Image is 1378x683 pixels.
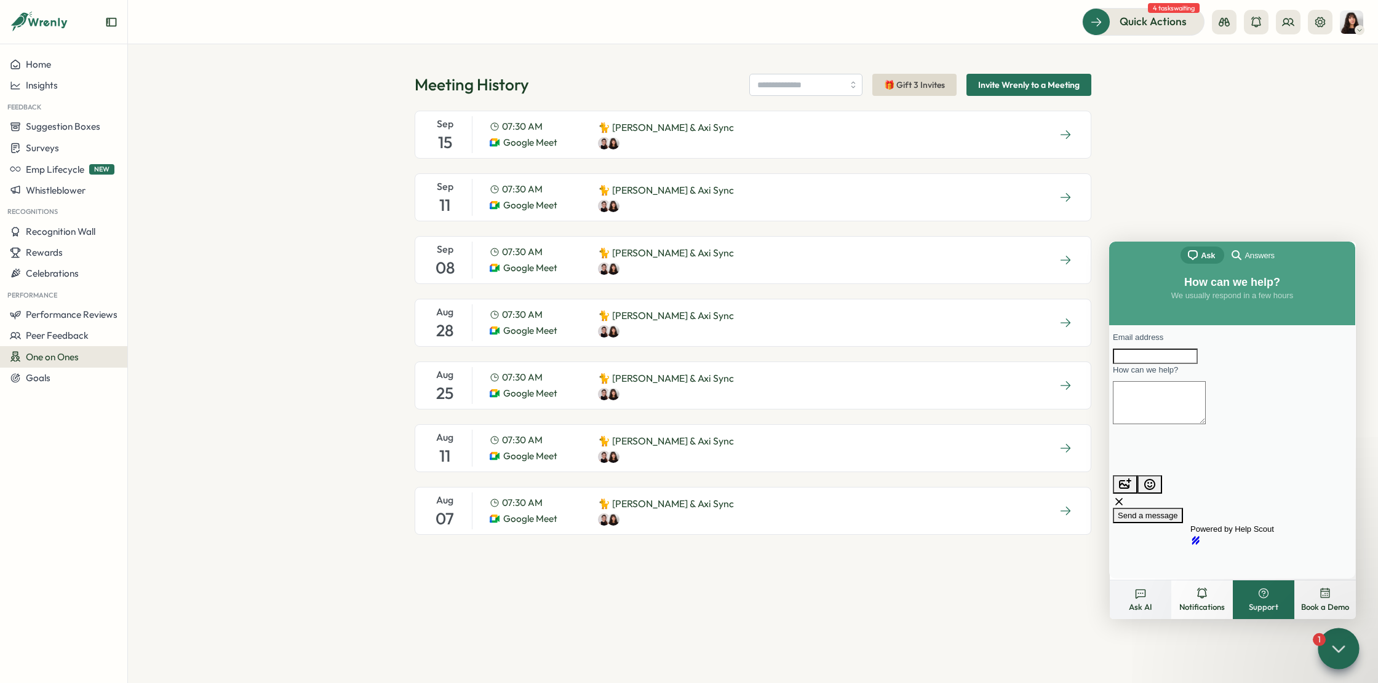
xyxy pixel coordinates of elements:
[437,116,453,132] span: Sep
[598,433,734,449] p: 🐈 [PERSON_NAME] & Axi Sync
[978,74,1080,95] span: Invite Wrenly to a Meeting
[598,496,734,511] p: 🐈 [PERSON_NAME] & Axi Sync
[598,388,610,400] img: Axi Molnar
[26,351,79,363] span: One on Ones
[415,487,1091,535] a: Aug0707:30 AMGoogle Meet🐈 [PERSON_NAME] & Axi SyncAxi MolnarKelly Rosa
[872,74,957,96] button: 🎁 Gift 3 Invites
[436,382,453,404] span: 25
[1120,14,1187,30] span: Quick Actions
[436,304,453,320] span: Aug
[607,513,619,526] img: Kelly Rosa
[439,445,450,467] span: 11
[502,371,543,384] span: 07:30 AM
[436,430,453,445] span: Aug
[502,496,543,510] span: 07:30 AM
[502,433,543,447] span: 07:30 AM
[1340,10,1363,34] img: Kelly Rosa
[26,58,51,70] span: Home
[415,236,1091,284] a: Sep0807:30 AMGoogle Meet🐈 [PERSON_NAME] & Axi SyncAxi MolnarKelly Rosa
[607,451,619,463] img: Kelly Rosa
[598,183,734,198] p: 🐈 [PERSON_NAME] & Axi Sync
[598,263,610,275] img: Axi Molnar
[26,79,58,91] span: Insights
[598,371,734,386] p: 🐈 [PERSON_NAME] & Axi Sync
[26,330,89,341] span: Peer Feedback
[26,226,95,237] span: Recognition Wall
[26,267,79,279] span: Celebrations
[1110,580,1171,619] button: Ask AI
[26,120,100,132] span: Suggestion Boxes
[607,137,619,149] img: Kelly Rosa
[415,424,1091,472] a: Aug1107:30 AMGoogle Meet🐈 [PERSON_NAME] & Axi SyncAxi MolnarKelly Rosa
[598,513,610,526] img: Axi Molnar
[884,74,945,95] span: 🎁 Gift 3 Invites
[437,242,453,257] span: Sep
[26,247,63,258] span: Rewards
[1313,633,1326,646] div: 1
[1233,580,1294,619] button: Support
[503,199,557,212] span: Google Meet
[1129,602,1152,613] span: Ask AI
[598,451,610,463] img: Axi Molnar
[598,200,610,212] img: Axi Molnar
[26,184,86,196] span: Whistleblower
[607,388,619,400] img: Kelly Rosa
[1318,628,1359,669] button: 1
[436,492,453,508] span: Aug
[89,164,114,175] span: NEW
[436,508,454,529] span: 07
[437,179,453,194] span: Sep
[1109,242,1355,578] iframe: Help Scout Beacon - Live Chat, Contact Form, and Knowledge Base
[415,111,1091,159] a: Sep1507:30 AMGoogle Meet🐈 [PERSON_NAME] & Axi SyncAxi MolnarKelly Rosa
[26,164,84,175] span: Emp Lifecycle
[598,245,734,261] p: 🐈 [PERSON_NAME] & Axi Sync
[415,299,1091,347] a: Aug2807:30 AMGoogle Meet🐈 [PERSON_NAME] & Axi SyncAxi MolnarKelly Rosa
[598,325,610,338] img: Axi Molnar
[598,308,734,323] p: 🐈 [PERSON_NAME] & Axi Sync
[436,367,453,382] span: Aug
[502,183,543,196] span: 07:30 AM
[1148,3,1200,13] span: 4 tasks waiting
[26,372,50,384] span: Goals
[502,308,543,322] span: 07:30 AM
[1249,602,1278,613] span: Support
[503,512,557,526] span: Google Meet
[26,309,117,320] span: Performance Reviews
[436,257,455,278] span: 08
[1082,8,1205,35] button: Quick Actions
[1171,580,1233,619] button: Notifications
[105,16,117,28] button: Expand sidebar
[436,320,453,341] span: 28
[503,324,557,338] span: Google Meet
[503,261,557,275] span: Google Meet
[438,132,452,153] span: 15
[439,194,450,216] span: 11
[26,142,59,154] span: Surveys
[1294,580,1356,619] button: Book a Demo
[607,200,619,212] img: Kelly Rosa
[415,173,1091,221] a: Sep1107:30 AMGoogle Meet🐈 [PERSON_NAME] & Axi SyncAxi MolnarKelly Rosa
[503,387,557,400] span: Google Meet
[598,120,734,135] p: 🐈 [PERSON_NAME] & Axi Sync
[1301,602,1349,613] span: Book a Demo
[503,136,557,149] span: Google Meet
[1179,602,1225,613] span: Notifications
[966,74,1091,96] button: Invite Wrenly to a Meeting
[502,120,543,133] span: 07:30 AM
